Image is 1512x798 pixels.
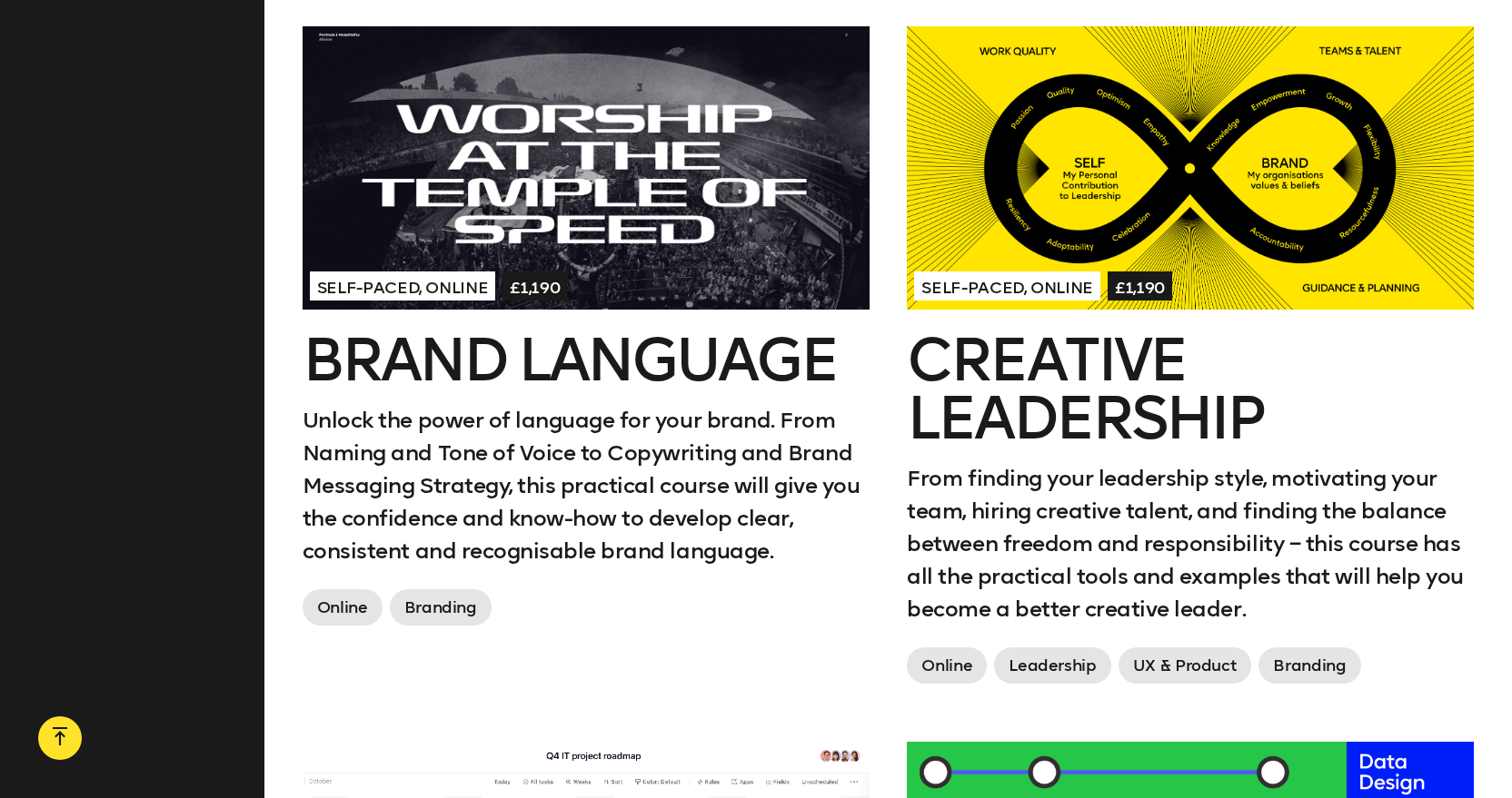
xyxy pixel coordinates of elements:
h2: Creative Leadership [907,331,1474,448]
span: Online [303,589,383,626]
span: Online [907,647,987,684]
span: UX & Product [1119,647,1252,684]
a: Self-paced, Online£1,190Brand LanguageUnlock the power of language for your brand. From Naming an... [303,26,870,633]
p: From finding your leadership style, motivating your team, hiring creative talent, and finding the... [907,462,1474,626]
span: Branding [390,589,492,626]
span: £1,190 [1108,271,1172,300]
span: Self-paced, Online [914,271,1100,300]
p: Unlock the power of language for your brand. From Naming and Tone of Voice to Copywriting and Bra... [303,404,870,567]
span: Branding [1258,647,1360,684]
span: Self-paced, Online [310,271,496,300]
span: £1,190 [502,271,567,300]
a: Self-paced, Online£1,190Creative LeadershipFrom finding your leadership style, motivating your te... [907,26,1474,691]
h2: Brand Language [303,331,870,389]
span: Leadership [994,647,1110,684]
